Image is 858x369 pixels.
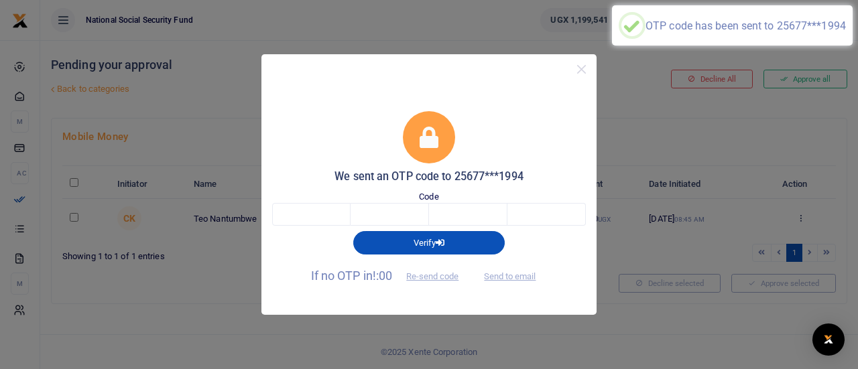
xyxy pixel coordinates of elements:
[353,231,505,254] button: Verify
[572,60,591,79] button: Close
[646,19,846,32] div: OTP code has been sent to 25677***1994
[812,323,845,356] div: Open Intercom Messenger
[272,170,586,183] h5: We sent an OTP code to 25677***1994
[311,269,471,283] span: If no OTP in
[373,269,392,283] span: !:00
[419,190,438,204] label: Code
